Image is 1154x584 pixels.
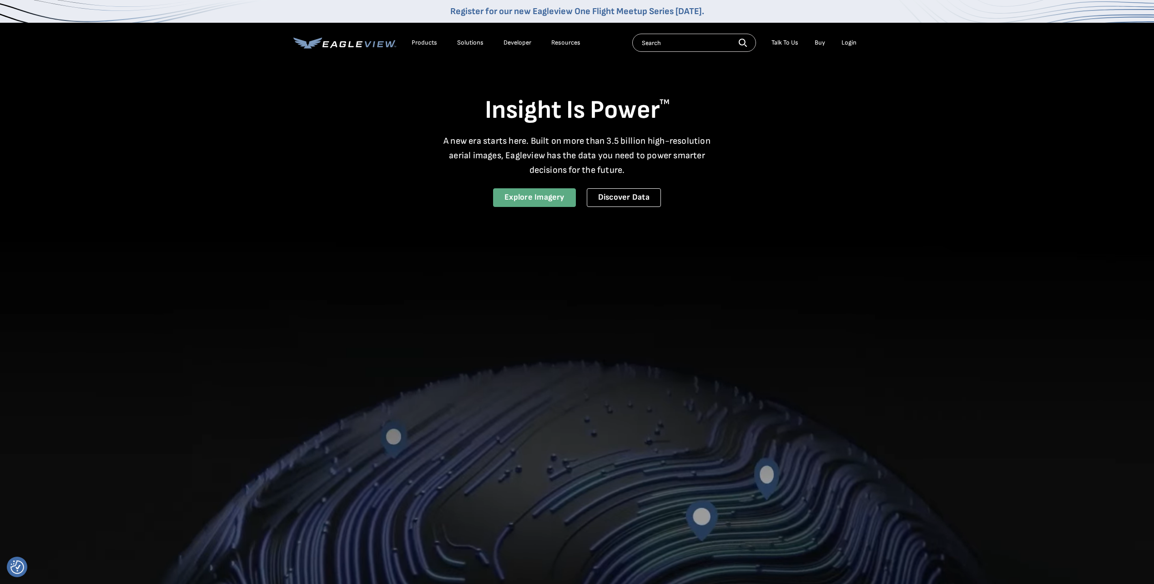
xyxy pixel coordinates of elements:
[632,34,756,52] input: Search
[771,39,798,47] div: Talk To Us
[842,39,857,47] div: Login
[293,95,861,126] h1: Insight Is Power
[10,560,24,574] img: Revisit consent button
[493,188,576,207] a: Explore Imagery
[457,39,484,47] div: Solutions
[551,39,580,47] div: Resources
[587,188,661,207] a: Discover Data
[412,39,437,47] div: Products
[438,134,716,177] p: A new era starts here. Built on more than 3.5 billion high-resolution aerial images, Eagleview ha...
[660,98,670,106] sup: TM
[504,39,531,47] a: Developer
[450,6,704,17] a: Register for our new Eagleview One Flight Meetup Series [DATE].
[815,39,825,47] a: Buy
[10,560,24,574] button: Consent Preferences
